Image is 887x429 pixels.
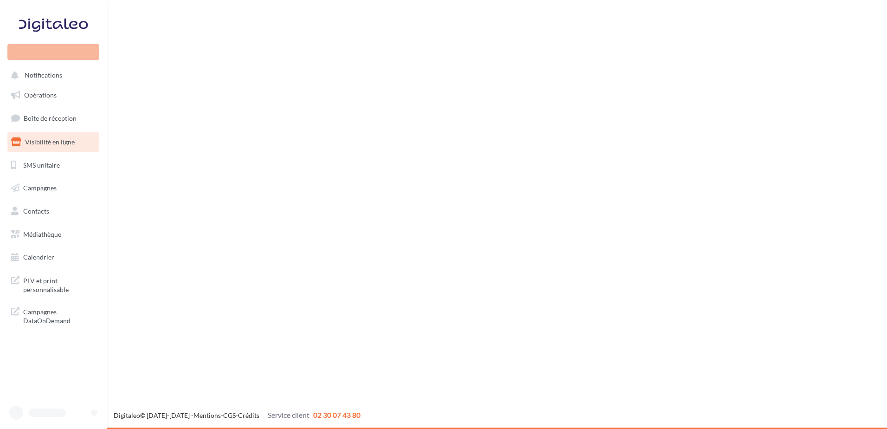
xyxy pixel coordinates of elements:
[6,247,101,267] a: Calendrier
[23,230,61,238] span: Médiathèque
[193,411,221,419] a: Mentions
[23,253,54,261] span: Calendrier
[6,178,101,198] a: Campagnes
[223,411,236,419] a: CGS
[313,410,360,419] span: 02 30 07 43 80
[23,274,96,294] span: PLV et print personnalisable
[7,44,99,60] div: Nouvelle campagne
[25,138,75,146] span: Visibilité en ligne
[23,207,49,215] span: Contacts
[6,156,101,175] a: SMS unitaire
[238,411,259,419] a: Crédits
[23,161,60,169] span: SMS unitaire
[24,114,77,122] span: Boîte de réception
[24,91,57,99] span: Opérations
[6,85,101,105] a: Opérations
[25,71,62,79] span: Notifications
[114,411,360,419] span: © [DATE]-[DATE] - - -
[6,302,101,329] a: Campagnes DataOnDemand
[268,410,309,419] span: Service client
[23,305,96,325] span: Campagnes DataOnDemand
[6,201,101,221] a: Contacts
[6,132,101,152] a: Visibilité en ligne
[114,411,140,419] a: Digitaleo
[23,184,57,192] span: Campagnes
[6,108,101,128] a: Boîte de réception
[6,271,101,298] a: PLV et print personnalisable
[6,225,101,244] a: Médiathèque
